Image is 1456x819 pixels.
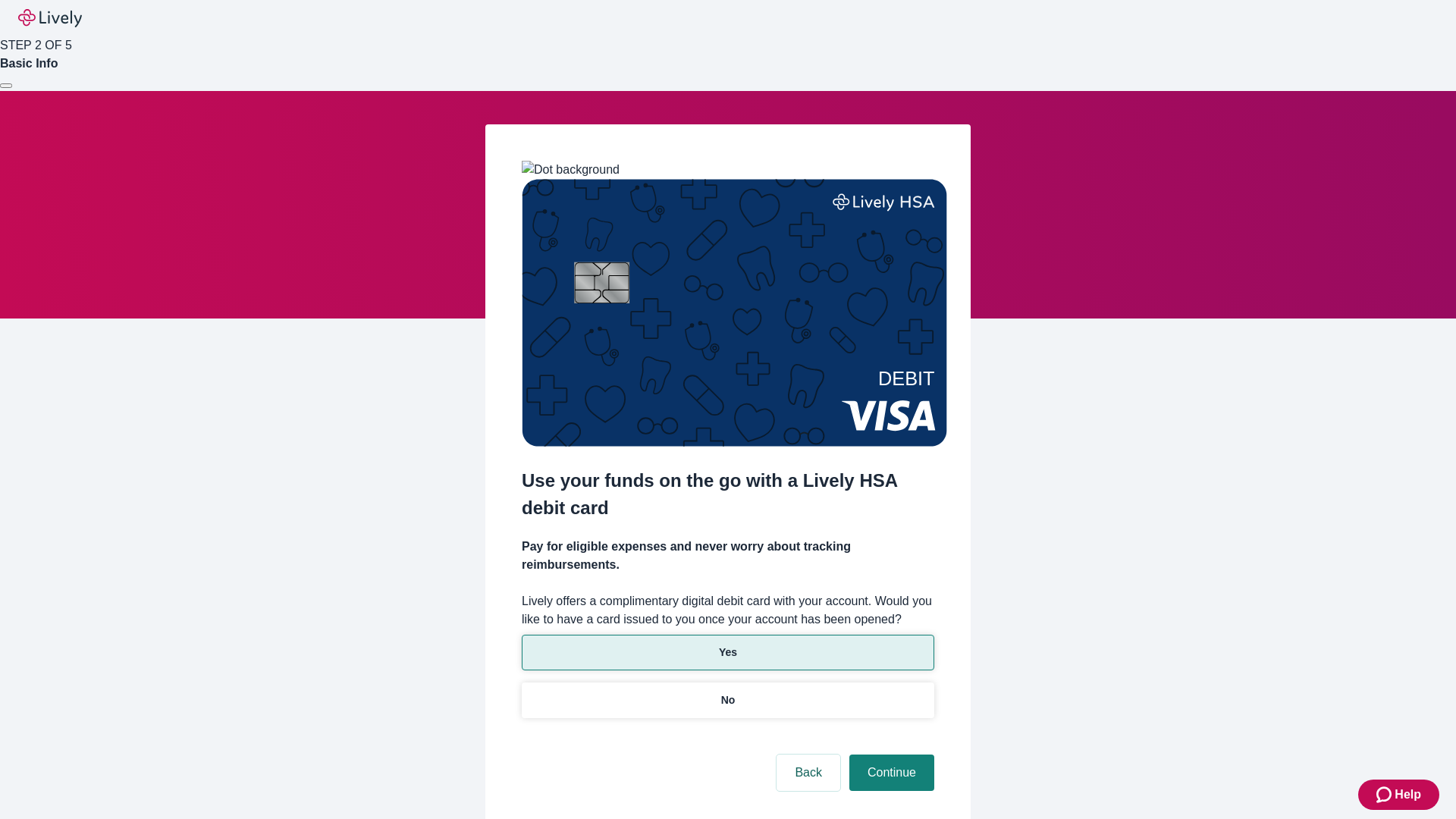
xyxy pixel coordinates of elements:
[522,682,934,718] button: No
[522,538,934,574] h4: Pay for eligible expenses and never worry about tracking reimbursements.
[719,645,737,661] p: Yes
[721,692,736,708] p: No
[522,179,947,447] img: Debit card
[522,467,934,522] h2: Use your funds on the go with a Lively HSA debit card
[522,635,934,670] button: Yes
[522,592,934,629] label: Lively offers a complimentary digital debit card with your account. Would you like to have a card...
[522,161,620,179] img: Dot background
[777,755,840,791] button: Back
[1395,786,1421,804] span: Help
[1358,780,1439,810] button: Zendesk support iconHelp
[849,755,934,791] button: Continue
[1376,786,1395,804] svg: Zendesk support icon
[18,9,82,27] img: Lively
